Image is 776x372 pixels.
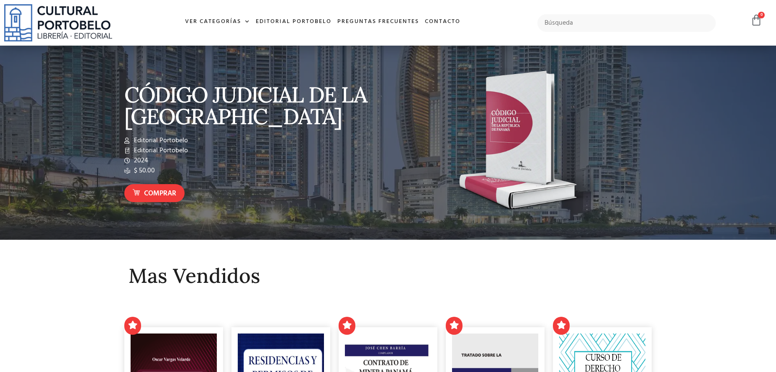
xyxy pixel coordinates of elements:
[128,265,648,287] h2: Mas Vendidos
[422,13,463,31] a: Contacto
[334,13,422,31] a: Preguntas frecuentes
[253,13,334,31] a: Editorial Portobelo
[182,13,253,31] a: Ver Categorías
[124,184,185,202] a: Comprar
[750,14,762,26] a: 0
[124,84,384,127] p: CÓDIGO JUDICIAL DE LA [GEOGRAPHIC_DATA]
[132,136,188,146] span: Editorial Portobelo
[132,166,155,176] span: $ 50.00
[537,14,716,32] input: Búsqueda
[132,146,188,156] span: Editorial Portobelo
[132,156,148,166] span: 2024
[758,12,765,18] span: 0
[144,188,176,199] span: Comprar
